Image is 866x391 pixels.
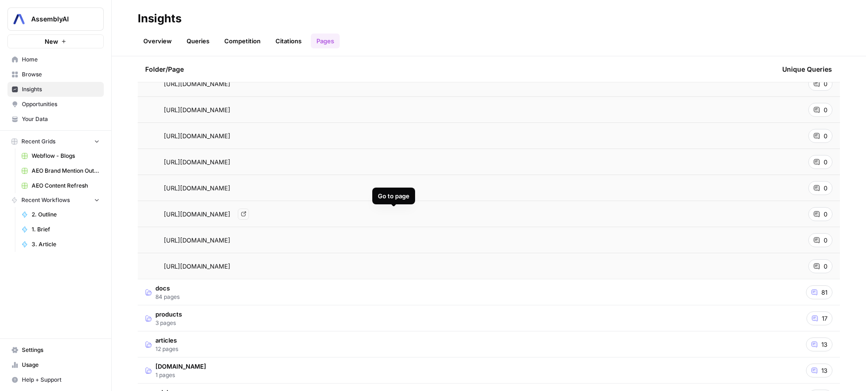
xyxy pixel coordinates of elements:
[824,183,827,193] span: 0
[17,148,104,163] a: Webflow - Blogs
[32,210,100,219] span: 2. Outline
[378,191,410,201] div: Go to page
[17,222,104,237] a: 1. Brief
[22,376,100,384] span: Help + Support
[155,371,206,379] span: 1 pages
[32,152,100,160] span: Webflow - Blogs
[824,105,827,115] span: 0
[219,34,266,48] a: Competition
[17,207,104,222] a: 2. Outline
[155,336,178,345] span: articles
[164,105,230,115] span: [URL][DOMAIN_NAME]
[7,372,104,387] button: Help + Support
[7,97,104,112] a: Opportunities
[17,237,104,252] a: 3. Article
[164,183,230,193] span: [URL][DOMAIN_NAME]
[31,14,87,24] span: AssemblyAI
[822,314,827,323] span: 17
[270,34,307,48] a: Citations
[7,135,104,148] button: Recent Grids
[824,157,827,167] span: 0
[7,82,104,97] a: Insights
[17,178,104,193] a: AEO Content Refresh
[45,37,58,46] span: New
[22,346,100,354] span: Settings
[22,55,100,64] span: Home
[821,288,827,297] span: 81
[155,345,178,353] span: 12 pages
[21,196,70,204] span: Recent Workflows
[164,79,230,88] span: [URL][DOMAIN_NAME]
[22,115,100,123] span: Your Data
[11,11,27,27] img: AssemblyAI Logo
[181,34,215,48] a: Queries
[824,262,827,271] span: 0
[32,240,100,249] span: 3. Article
[7,7,104,31] button: Workspace: AssemblyAI
[311,34,340,48] a: Pages
[17,163,104,178] a: AEO Brand Mention Outreach
[782,56,832,82] div: Unique Queries
[145,56,767,82] div: Folder/Page
[21,137,55,146] span: Recent Grids
[32,225,100,234] span: 1. Brief
[32,167,100,175] span: AEO Brand Mention Outreach
[824,131,827,141] span: 0
[138,11,181,26] div: Insights
[22,361,100,369] span: Usage
[155,293,180,301] span: 84 pages
[22,85,100,94] span: Insights
[7,193,104,207] button: Recent Workflows
[7,67,104,82] a: Browse
[138,34,177,48] a: Overview
[164,262,230,271] span: [URL][DOMAIN_NAME]
[22,70,100,79] span: Browse
[155,283,180,293] span: docs
[821,340,827,349] span: 13
[7,343,104,357] a: Settings
[7,34,104,48] button: New
[7,52,104,67] a: Home
[821,366,827,375] span: 13
[164,236,230,245] span: [URL][DOMAIN_NAME]
[7,357,104,372] a: Usage
[155,362,206,371] span: [DOMAIN_NAME]
[824,209,827,219] span: 0
[32,182,100,190] span: AEO Content Refresh
[824,79,827,88] span: 0
[164,157,230,167] span: [URL][DOMAIN_NAME]
[155,319,182,327] span: 3 pages
[155,310,182,319] span: products
[824,236,827,245] span: 0
[238,209,249,220] a: Go to page https://www.assemblyai.com/blog/how-well-does-ai-transcribe-song-lyrics
[7,112,104,127] a: Your Data
[164,131,230,141] span: [URL][DOMAIN_NAME]
[164,209,230,219] span: [URL][DOMAIN_NAME]
[22,100,100,108] span: Opportunities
